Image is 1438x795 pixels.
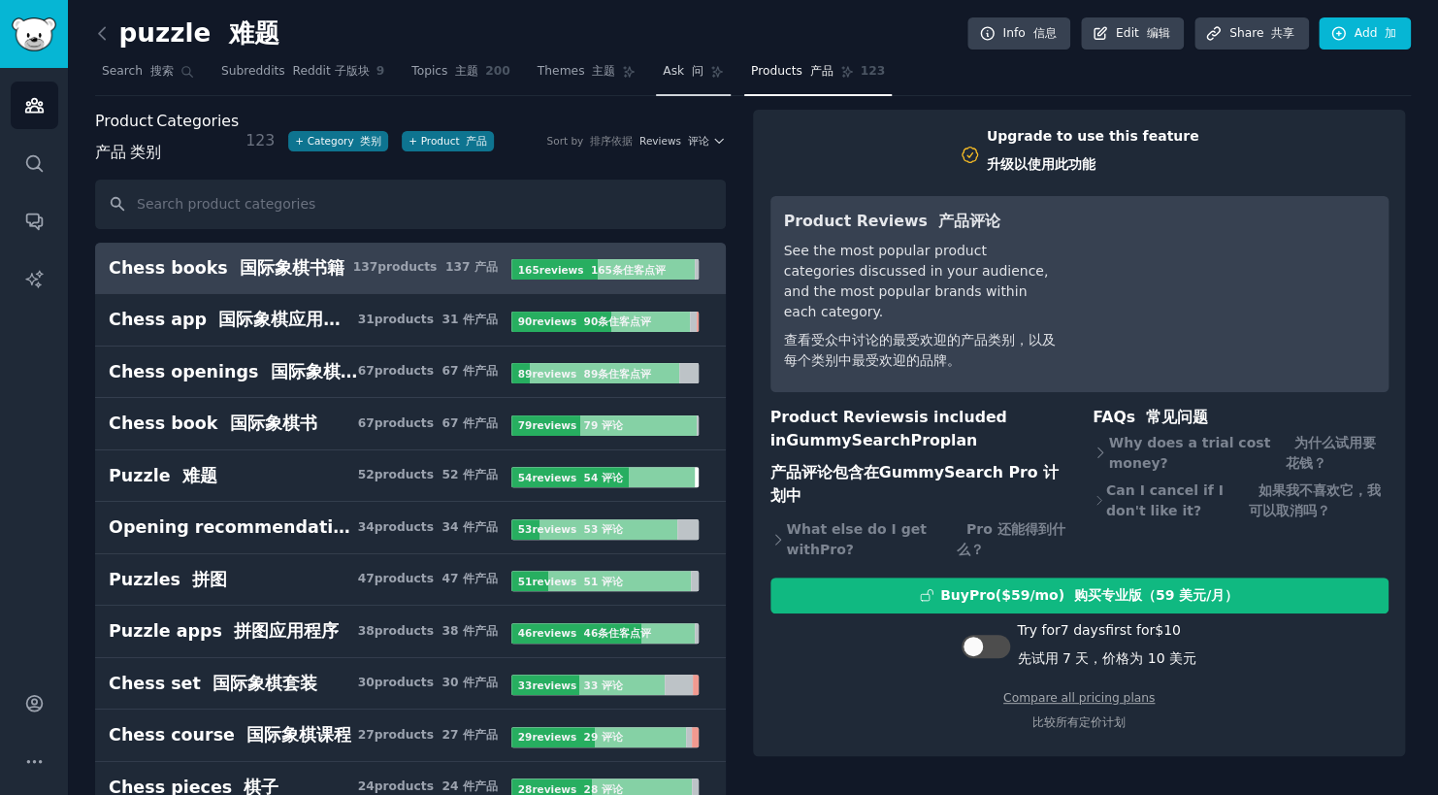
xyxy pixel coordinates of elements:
font: 53 评论 [583,523,622,535]
div: 47 product s [358,571,498,588]
button: +Product 产品 [402,131,494,151]
font: 79 评论 [583,419,622,431]
div: Chess book [109,412,317,436]
a: Chess openings 国际象棋开局67products 67 件产品89reviews 89条住客点评 [95,347,726,399]
div: 67 product s [358,415,498,433]
font: 国际象棋课程 [246,725,351,745]
font: 主题 [592,64,615,78]
font: 产品评论包含在 中 [770,463,1059,506]
a: Chess app 国际象棋应用程序31products 31 件产品90reviews 90条住客点评 [95,294,726,347]
font: 产品 [466,135,487,147]
font: 先试用 7 天，价格为 10 美元 [1017,650,1196,666]
a: Puzzles 拼图47products 47 件产品51reviews 51 评论 [95,554,726,607]
div: Chess course [109,723,351,747]
div: Upgrade to use this feature [987,126,1199,182]
span: GummySearch Pro [786,431,939,449]
div: Puzzles [109,568,227,592]
font: 类别 [360,135,381,147]
font: 47 件产品 [441,572,497,585]
span: Subreddits [221,63,370,81]
div: Chess app [109,308,358,332]
span: 123 [861,63,886,81]
font: 67 件产品 [441,364,497,378]
span: Products [751,63,833,81]
font: Reddit 子版块 [292,64,369,78]
b: 54 review s [518,472,623,483]
b: 33 review s [518,679,623,691]
font: 查看受众中讨论的最受欢迎的产品类别，以及每个类别中最受欢迎的品牌。 [784,332,1056,368]
font: 29 评论 [583,731,622,743]
span: Categories [95,110,239,173]
b: 29 review s [518,731,623,743]
a: Puzzle 难题52products 52 件产品54reviews 54 评论 [95,450,726,503]
font: 产品评论 [938,212,1000,230]
div: Chess set [109,672,317,696]
a: Add 加 [1319,17,1411,50]
div: Opening recommendations [109,515,358,540]
h2: puzzle [95,18,279,50]
font: 34 件产品 [441,520,497,534]
font: 加 [1385,26,1396,40]
a: Chess course 国际象棋课程27products 27 件产品29reviews 29 评论 [95,710,726,762]
font: 难题 [229,18,279,48]
font: 编辑 [1146,26,1169,40]
font: 共享 [1271,26,1294,40]
font: 升级以使用此功能 [987,156,1095,172]
span: Themes [538,63,615,81]
font: 国际象棋书籍 [240,258,344,278]
font: 国际象棋套装 [212,674,317,693]
div: Try for 7 days first for $10 [1017,620,1196,677]
font: 28 评论 [583,783,622,795]
a: Edit 编辑 [1081,17,1185,50]
font: 主题 [455,64,478,78]
font: 购买专业版（59 美元/月） [1074,587,1238,603]
font: 比较所有定价计划 [1032,715,1126,729]
div: Puzzle [109,464,217,488]
span: + [295,134,304,148]
div: Sort by [546,134,632,148]
a: Topics 主题200 [405,56,517,96]
font: 52 件产品 [441,468,497,481]
div: 38 product s [358,623,498,641]
font: 24 件产品 [441,779,497,793]
button: BuyPro($59/mo) 购买专业版（59 美元/月） [770,578,1389,613]
div: Chess books [109,256,344,281]
a: +Category 类别 [288,131,388,151]
h3: FAQs [1093,406,1389,430]
span: Search [102,63,174,81]
font: 排序依据 [590,135,633,147]
font: 如果我不喜欢它，我可以取消吗？ [1248,482,1380,518]
span: GummySearch Pro 计划 [770,463,1059,506]
div: Can I cancel if I don't like it? [1093,477,1389,524]
b: 90 review s [518,315,651,327]
font: 137 产品 [445,260,498,274]
span: 9 [376,63,385,81]
div: Why does a trial cost money? [1093,429,1389,477]
font: 51 评论 [583,576,622,587]
div: 30 product s [358,675,498,692]
font: 165条住客点评 [591,264,666,276]
div: What else do I get with Pro ? [770,516,1066,564]
img: GummySearch logo [12,17,56,51]
font: 31 件产品 [441,313,497,326]
b: 89 review s [518,368,651,380]
font: 问 [692,64,703,78]
div: 137 product s [353,259,498,277]
a: Info 信息 [967,17,1070,50]
span: 123 [245,131,275,149]
span: Product [95,110,153,134]
a: Ask 问 [656,56,731,96]
span: + [409,134,417,148]
font: 为什么试用要花钱？ [1285,435,1376,471]
a: Opening recommendations34products 34 件产品53reviews 53 评论 [95,502,726,554]
font: 38 件产品 [441,624,497,638]
a: Themes 主题 [531,56,642,96]
span: 200 [485,63,510,81]
font: 国际象棋应用程序 [218,310,358,329]
font: 54 评论 [583,472,622,483]
div: Chess openings [109,360,358,384]
span: Topics [411,63,478,81]
a: Subreddits Reddit 子版块9 [214,56,391,96]
div: See the most popular product categories discussed in your audience, and the most popular brands w... [784,241,1057,379]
